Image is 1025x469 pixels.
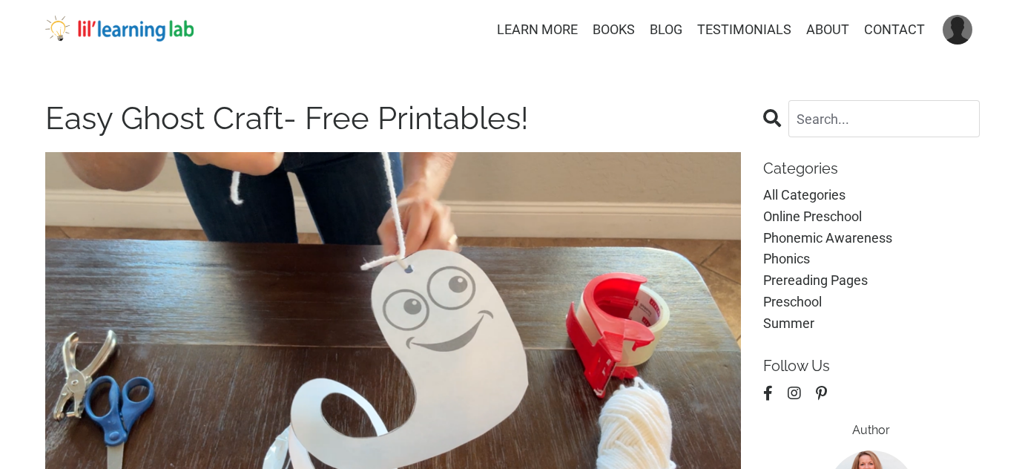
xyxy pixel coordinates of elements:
img: User Avatar [943,15,972,45]
a: LEARN MORE [497,19,578,41]
a: phonics [763,249,980,270]
a: ABOUT [806,19,849,41]
a: preschool [763,292,980,313]
input: Search... [788,100,980,137]
a: prereading pages [763,270,980,292]
h6: Author [763,423,980,437]
a: summer [763,313,980,335]
a: BOOKS [593,19,635,41]
a: online preschool [763,206,980,228]
img: lil' learning lab [45,16,194,42]
a: BLOG [650,19,682,41]
a: phonemic awareness [763,228,980,249]
a: CONTACT [864,19,925,41]
p: Follow Us [763,357,980,375]
h1: Easy Ghost Craft- Free Printables! [45,100,741,137]
a: TESTIMONIALS [697,19,791,41]
p: Categories [763,160,980,177]
a: All Categories [763,185,980,206]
